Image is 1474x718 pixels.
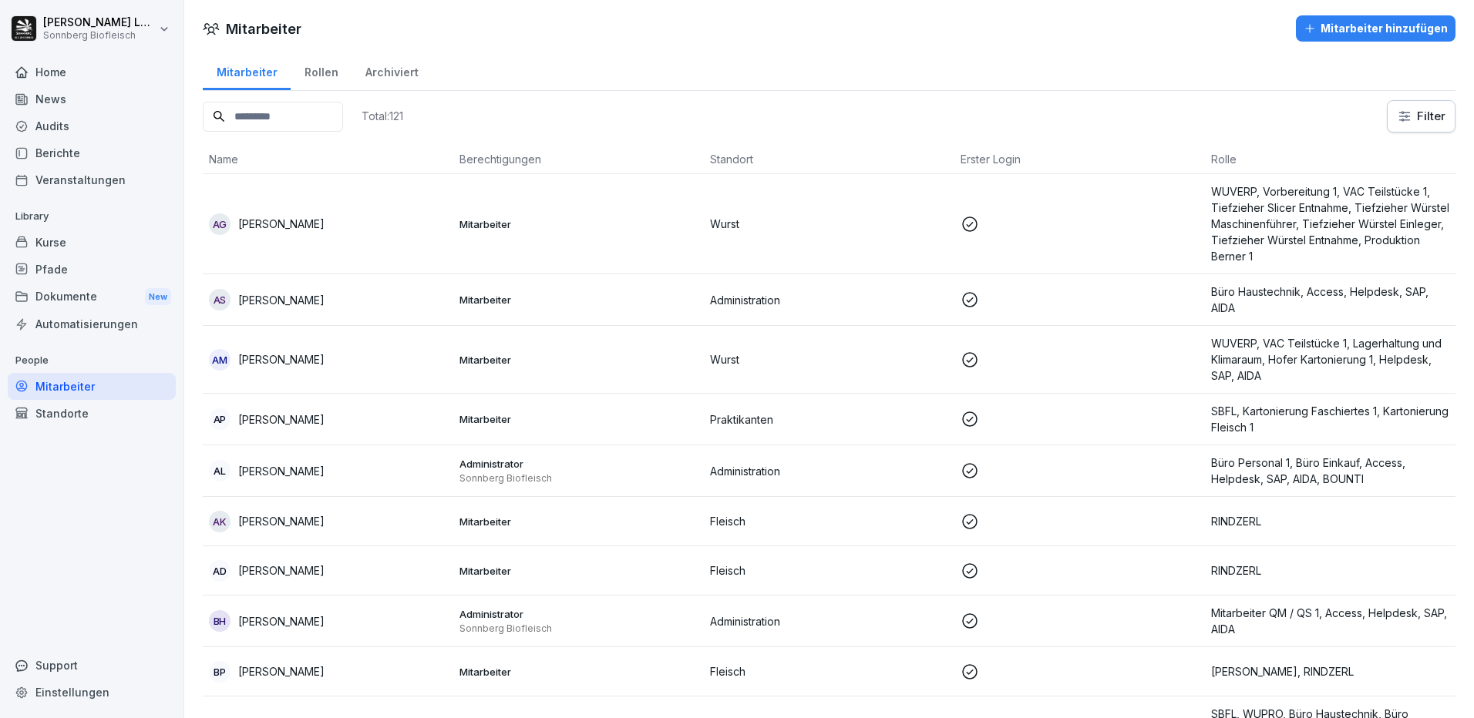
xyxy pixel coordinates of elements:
[203,51,291,90] a: Mitarbeiter
[710,663,948,679] p: Fleisch
[238,411,325,428] p: [PERSON_NAME]
[209,289,231,310] div: AS
[8,400,176,427] a: Standorte
[1388,101,1455,132] button: Filter
[209,460,231,481] div: AL
[1304,20,1448,37] div: Mitarbeiter hinzufügen
[1211,663,1449,679] p: [PERSON_NAME], RINDZERL
[8,139,176,166] a: Berichte
[954,145,1205,174] th: Erster Login
[8,229,176,256] a: Kurse
[238,216,325,232] p: [PERSON_NAME]
[238,513,325,529] p: [PERSON_NAME]
[238,613,325,629] p: [PERSON_NAME]
[8,652,176,679] div: Support
[209,408,231,430] div: AP
[1211,605,1449,637] p: Mitarbeiter QM / QS 1, Access, Helpdesk, SAP, AIDA
[209,560,231,582] div: AD
[459,622,698,635] p: Sonnberg Biofleisch
[710,613,948,629] p: Administration
[459,217,698,231] p: Mitarbeiter
[459,472,698,485] p: Sonnberg Biofleisch
[43,16,156,29] p: [PERSON_NAME] Lumetsberger
[8,283,176,311] div: Dokumente
[710,292,948,308] p: Administration
[209,349,231,371] div: AM
[8,59,176,86] a: Home
[1211,562,1449,579] p: RINDZERL
[203,145,453,174] th: Name
[1211,403,1449,435] p: SBFL, Kartonierung Faschiertes 1, Kartonierung Fleisch 1
[459,564,698,578] p: Mitarbeiter
[43,30,156,41] p: Sonnberg Biofleisch
[704,145,954,174] th: Standort
[1211,284,1449,316] p: Büro Haustechnik, Access, Helpdesk, SAP, AIDA
[710,411,948,428] p: Praktikanten
[1211,183,1449,264] p: WUVERP, Vorbereitung 1, VAC Teilstücke 1, Tiefzieher Slicer Entnahme, Tiefzieher Würstel Maschine...
[8,86,176,112] a: News
[8,348,176,373] p: People
[459,515,698,528] p: Mitarbeiter
[238,292,325,308] p: [PERSON_NAME]
[459,457,698,471] p: Administrator
[209,213,231,235] div: AG
[8,112,176,139] a: Audits
[209,610,231,632] div: BH
[8,256,176,283] a: Pfade
[710,216,948,232] p: Wurst
[291,51,352,90] a: Rollen
[1296,15,1455,42] button: Mitarbeiter hinzufügen
[145,288,171,306] div: New
[352,51,432,90] a: Archiviert
[453,145,704,174] th: Berechtigungen
[238,351,325,367] p: [PERSON_NAME]
[362,109,403,123] p: Total: 121
[1205,145,1455,174] th: Rolle
[710,463,948,479] p: Administration
[8,283,176,311] a: DokumenteNew
[710,351,948,367] p: Wurst
[1211,455,1449,487] p: Büro Personal 1, Büro Einkauf, Access, Helpdesk, SAP, AIDA, BOUNTI
[459,607,698,621] p: Administrator
[710,513,948,529] p: Fleisch
[459,412,698,426] p: Mitarbeiter
[8,310,176,337] a: Automatisierungen
[459,293,698,307] p: Mitarbeiter
[8,166,176,193] a: Veranstaltungen
[710,562,948,579] p: Fleisch
[209,661,231,683] div: BP
[238,463,325,479] p: [PERSON_NAME]
[459,353,698,367] p: Mitarbeiter
[1211,513,1449,529] p: RINDZERL
[209,511,231,532] div: AK
[8,204,176,229] p: Library
[238,663,325,679] p: [PERSON_NAME]
[226,18,301,39] h1: Mitarbeiter
[459,665,698,679] p: Mitarbeiter
[238,562,325,579] p: [PERSON_NAME]
[1211,335,1449,384] p: WUVERP, VAC Teilstücke 1, Lagerhaltung und Klimaraum, Hofer Kartonierung 1, Helpdesk, SAP, AIDA
[1397,109,1445,124] div: Filter
[8,679,176,706] a: Einstellungen
[8,373,176,400] a: Mitarbeiter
